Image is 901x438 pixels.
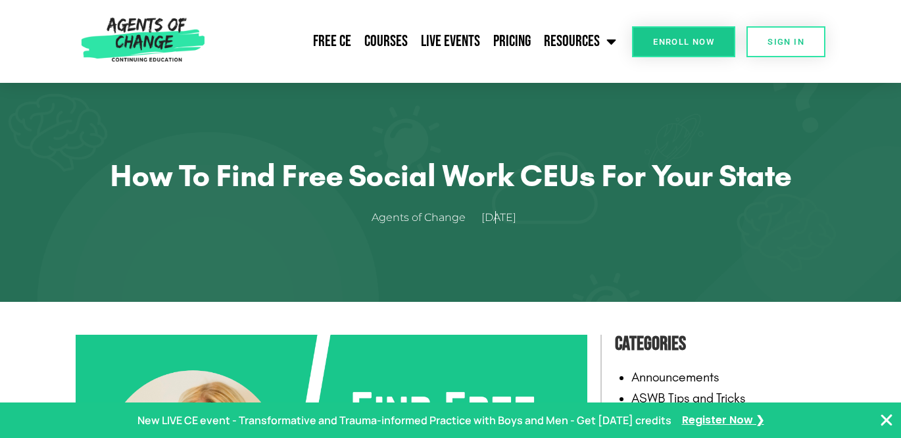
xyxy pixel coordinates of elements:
button: Close Banner [879,412,894,428]
a: Free CE [306,25,358,58]
h1: How to Find Free Social Work CEUs for Your State [109,157,792,194]
a: ASWB Tips and Tricks [631,390,746,406]
a: Pricing [487,25,537,58]
a: Register Now ❯ [682,411,764,430]
time: [DATE] [481,211,516,224]
a: Agents of Change [372,208,479,228]
a: SIGN IN [746,26,825,57]
a: [DATE] [481,208,529,228]
h4: Categories [615,328,825,360]
a: Courses [358,25,414,58]
a: Live Events [414,25,487,58]
span: Enroll Now [653,37,714,46]
p: New LIVE CE event - Transformative and Trauma-informed Practice with Boys and Men - Get [DATE] cr... [137,411,671,430]
span: SIGN IN [767,37,804,46]
a: Resources [537,25,623,58]
span: Agents of Change [372,208,466,228]
a: Announcements [631,369,719,385]
nav: Menu [210,25,623,58]
a: Enroll Now [632,26,735,57]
